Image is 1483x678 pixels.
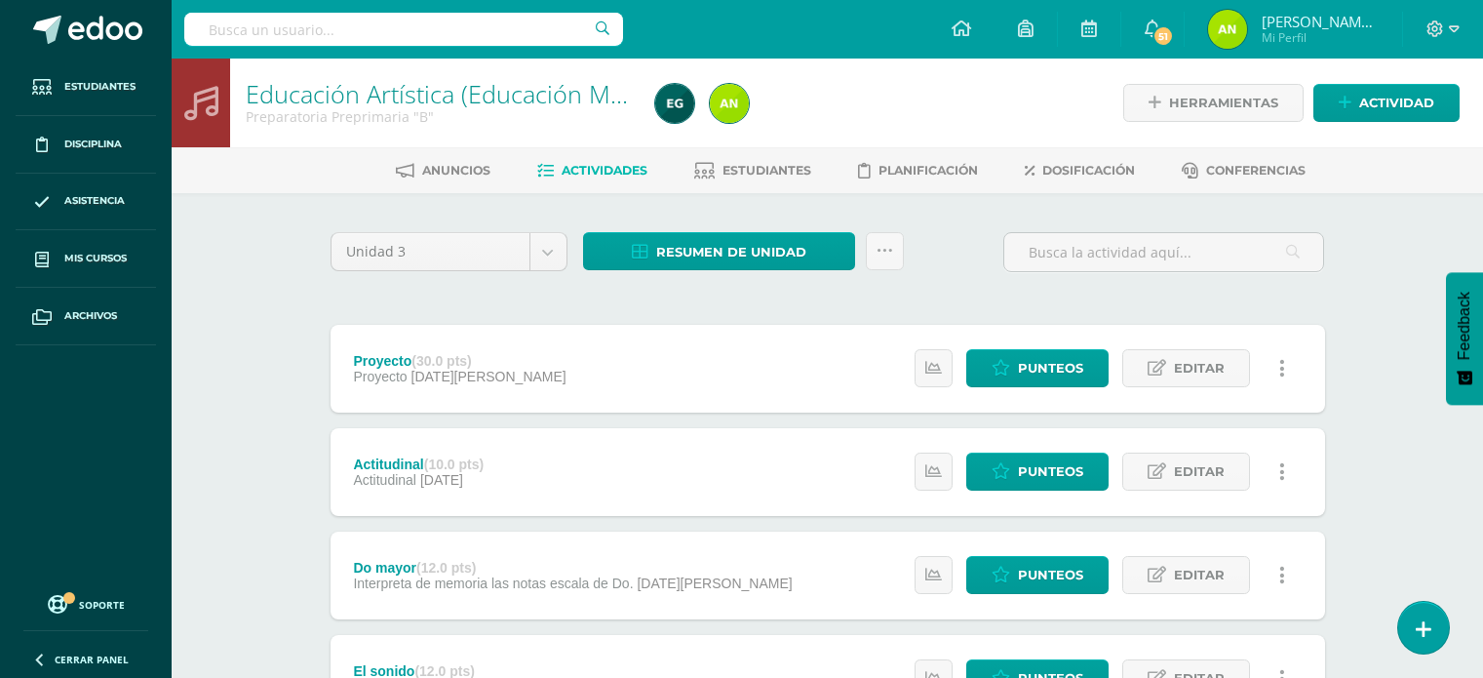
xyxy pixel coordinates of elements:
span: Asistencia [64,193,125,209]
span: Archivos [64,308,117,324]
div: Preparatoria Preprimaria 'B' [246,107,632,126]
span: Disciplina [64,137,122,152]
span: Estudiantes [64,79,136,95]
a: Anuncios [396,155,490,186]
span: Planificación [878,163,978,178]
span: [DATE][PERSON_NAME] [637,576,792,591]
input: Busca la actividad aquí... [1004,233,1323,271]
strong: (10.0 pts) [424,457,484,472]
span: Mi Perfil [1262,29,1379,46]
img: e0a81609c61a83c3d517c35959a17569.png [710,84,749,123]
h1: Educación Artística (Educación Musical y Artes Visuales) [246,80,632,107]
a: Dosificación [1025,155,1135,186]
span: Editar [1174,350,1225,386]
input: Busca un usuario... [184,13,623,46]
span: Herramientas [1169,85,1278,121]
a: Disciplina [16,116,156,174]
span: Actitudinal [353,472,416,488]
strong: (30.0 pts) [411,353,471,369]
span: Estudiantes [722,163,811,178]
span: Punteos [1018,350,1083,386]
a: Estudiantes [16,59,156,116]
span: Anuncios [422,163,490,178]
span: Mis cursos [64,251,127,266]
a: Herramientas [1123,84,1304,122]
span: [DATE][PERSON_NAME] [411,369,566,384]
a: Soporte [23,590,148,617]
span: Proyecto [353,369,407,384]
span: [DATE] [420,472,463,488]
span: Conferencias [1206,163,1306,178]
span: Punteos [1018,454,1083,490]
div: Actitudinal [353,457,484,472]
div: Proyecto [353,353,566,369]
span: Cerrar panel [55,653,129,666]
a: Estudiantes [694,155,811,186]
span: Dosificación [1042,163,1135,178]
span: Editar [1174,557,1225,593]
img: e0a81609c61a83c3d517c35959a17569.png [1208,10,1247,49]
a: Conferencias [1182,155,1306,186]
div: Do mayor [353,560,792,576]
a: Actividad [1313,84,1460,122]
a: Mis cursos [16,230,156,288]
a: Asistencia [16,174,156,231]
a: Actividades [537,155,647,186]
img: 4615313cb8110bcdf70a3d7bb033b77e.png [655,84,694,123]
span: 51 [1152,25,1174,47]
strong: (12.0 pts) [416,560,476,576]
a: Resumen de unidad [583,232,855,270]
button: Feedback - Mostrar encuesta [1446,272,1483,405]
a: Punteos [966,349,1109,387]
span: Unidad 3 [346,233,515,270]
span: [PERSON_NAME][US_STATE] [1262,12,1379,31]
span: Actividad [1359,85,1434,121]
span: Interpreta de memoria las notas escala de Do. [353,576,633,591]
span: Actividades [562,163,647,178]
span: Editar [1174,454,1225,490]
span: Resumen de unidad [656,234,806,270]
span: Feedback [1456,292,1473,360]
span: Soporte [79,598,125,612]
a: Planificación [858,155,978,186]
a: Punteos [966,453,1109,491]
span: Punteos [1018,557,1083,593]
a: Archivos [16,288,156,345]
a: Educación Artística (Educación Musical y Artes Visuales) [246,77,860,110]
a: Punteos [966,556,1109,594]
a: Unidad 3 [332,233,566,270]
